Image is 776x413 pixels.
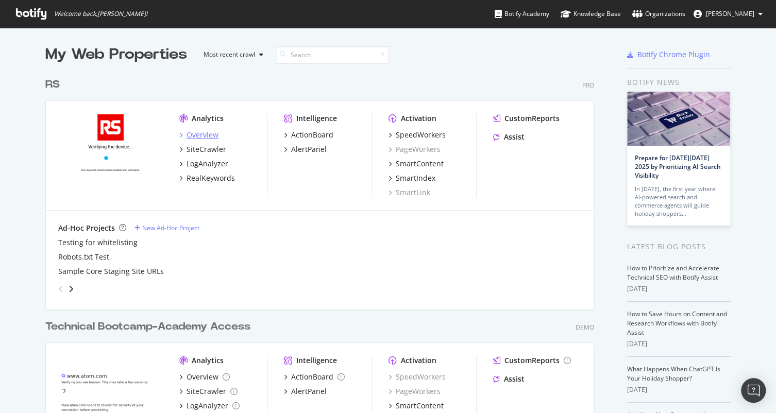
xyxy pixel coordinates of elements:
a: SpeedWorkers [389,130,446,140]
div: Analytics [192,113,224,124]
div: Analytics [192,355,224,366]
a: SpeedWorkers [389,372,446,382]
a: RealKeywords [179,173,235,183]
div: Overview [187,372,218,382]
a: How to Save Hours on Content and Research Workflows with Botify Assist [627,309,727,337]
a: Sample Core Staging Site URLs [58,266,164,277]
div: Demo [576,323,594,332]
div: Most recent crawl [204,51,255,58]
div: CustomReports [504,355,560,366]
a: SmartContent [389,159,444,169]
div: Pro [582,81,594,90]
div: [DATE] [627,339,731,349]
a: AlertPanel [284,144,327,154]
a: How to Prioritize and Accelerate Technical SEO with Botify Assist [627,264,719,282]
span: Welcome back, [PERSON_NAME] ! [54,10,147,18]
a: New Ad-Hoc Project [134,223,199,232]
a: SmartContent [389,401,444,411]
a: Prepare for [DATE][DATE] 2025 by Prioritizing AI Search Visibility [635,153,721,180]
div: Botify Academy [495,9,549,19]
a: Botify Chrome Plugin [627,49,710,60]
a: CustomReports [493,113,560,124]
a: SiteCrawler [179,144,226,154]
a: Robots.txt Test [58,252,109,262]
a: Assist [493,374,525,384]
div: Botify news [627,77,731,88]
button: [PERSON_NAME] [685,6,771,22]
div: In [DATE], the first year where AI-powered search and commerce agents will guide holiday shoppers… [635,185,722,218]
div: angle-right [68,284,75,294]
img: www.alliedelec.com [58,113,163,197]
img: Prepare for Black Friday 2025 by Prioritizing AI Search Visibility [627,92,730,146]
a: SiteCrawler [179,386,238,397]
a: ActionBoard [284,130,333,140]
div: RS [45,77,60,92]
a: LogAnalyzer [179,401,240,411]
a: Testing for whitelisting [58,237,138,248]
div: Knowledge Base [561,9,621,19]
div: New Ad-Hoc Project [142,223,199,232]
a: LogAnalyzer [179,159,228,169]
a: Assist [493,132,525,142]
div: Activation [401,113,436,124]
div: AlertPanel [291,386,327,397]
div: My Web Properties [45,44,187,65]
a: CustomReports [493,355,571,366]
div: SpeedWorkers [396,130,446,140]
div: [DATE] [627,385,731,394]
div: Organizations [632,9,685,19]
input: Search [276,46,389,64]
a: Technical Bootcamp-Academy Access [45,319,255,334]
div: Assist [504,374,525,384]
div: Open Intercom Messenger [741,378,766,403]
div: angle-left [54,281,68,297]
a: PageWorkers [389,386,441,397]
div: Botify Chrome Plugin [637,49,710,60]
a: ActionBoard [284,372,345,382]
div: Technical Bootcamp-Academy Access [45,319,250,334]
div: AlertPanel [291,144,327,154]
a: What Happens When ChatGPT Is Your Holiday Shopper? [627,365,720,383]
div: RealKeywords [187,173,235,183]
div: Intelligence [296,113,337,124]
div: Overview [187,130,218,140]
div: ActionBoard [291,372,333,382]
div: Assist [504,132,525,142]
div: Ad-Hoc Projects [58,223,115,233]
a: Overview [179,372,230,382]
div: LogAnalyzer [187,401,228,411]
div: CustomReports [504,113,560,124]
a: RS [45,77,64,92]
div: SiteCrawler [187,386,226,397]
button: Most recent crawl [195,46,267,63]
div: Intelligence [296,355,337,366]
div: Latest Blog Posts [627,241,731,252]
a: Overview [179,130,218,140]
div: [DATE] [627,284,731,294]
a: PageWorkers [389,144,441,154]
div: SmartContent [396,159,444,169]
div: SmartIndex [396,173,435,183]
span: Brandon Shallenberger [706,9,754,18]
div: SiteCrawler [187,144,226,154]
div: LogAnalyzer [187,159,228,169]
a: SmartLink [389,187,430,198]
div: SmartContent [396,401,444,411]
a: AlertPanel [284,386,327,397]
div: Activation [401,355,436,366]
a: SmartIndex [389,173,435,183]
div: ActionBoard [291,130,333,140]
